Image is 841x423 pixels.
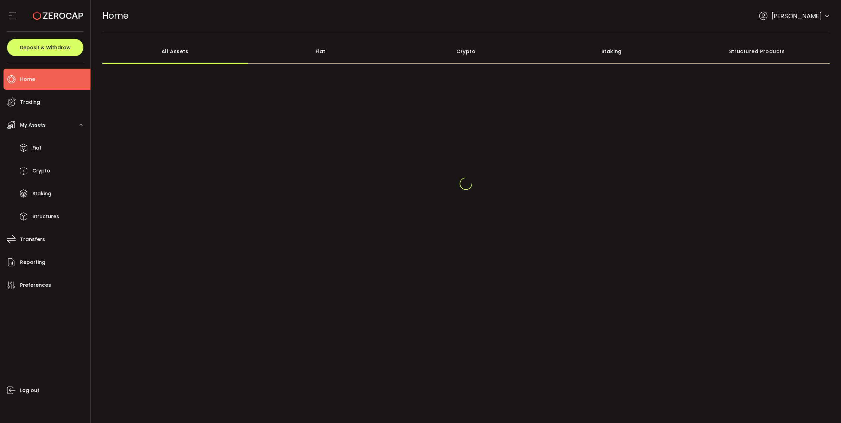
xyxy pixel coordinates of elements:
[102,10,128,22] span: Home
[32,166,50,176] span: Crypto
[32,143,42,153] span: Fiat
[32,189,51,199] span: Staking
[20,257,45,267] span: Reporting
[393,39,539,64] div: Crypto
[771,11,822,21] span: [PERSON_NAME]
[20,234,45,245] span: Transfers
[20,120,46,130] span: My Assets
[32,211,59,222] span: Structures
[539,39,684,64] div: Staking
[248,39,393,64] div: Fiat
[20,45,71,50] span: Deposit & Withdraw
[20,97,40,107] span: Trading
[102,39,248,64] div: All Assets
[20,280,51,290] span: Preferences
[7,39,83,56] button: Deposit & Withdraw
[20,74,35,84] span: Home
[20,385,39,396] span: Log out
[684,39,830,64] div: Structured Products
